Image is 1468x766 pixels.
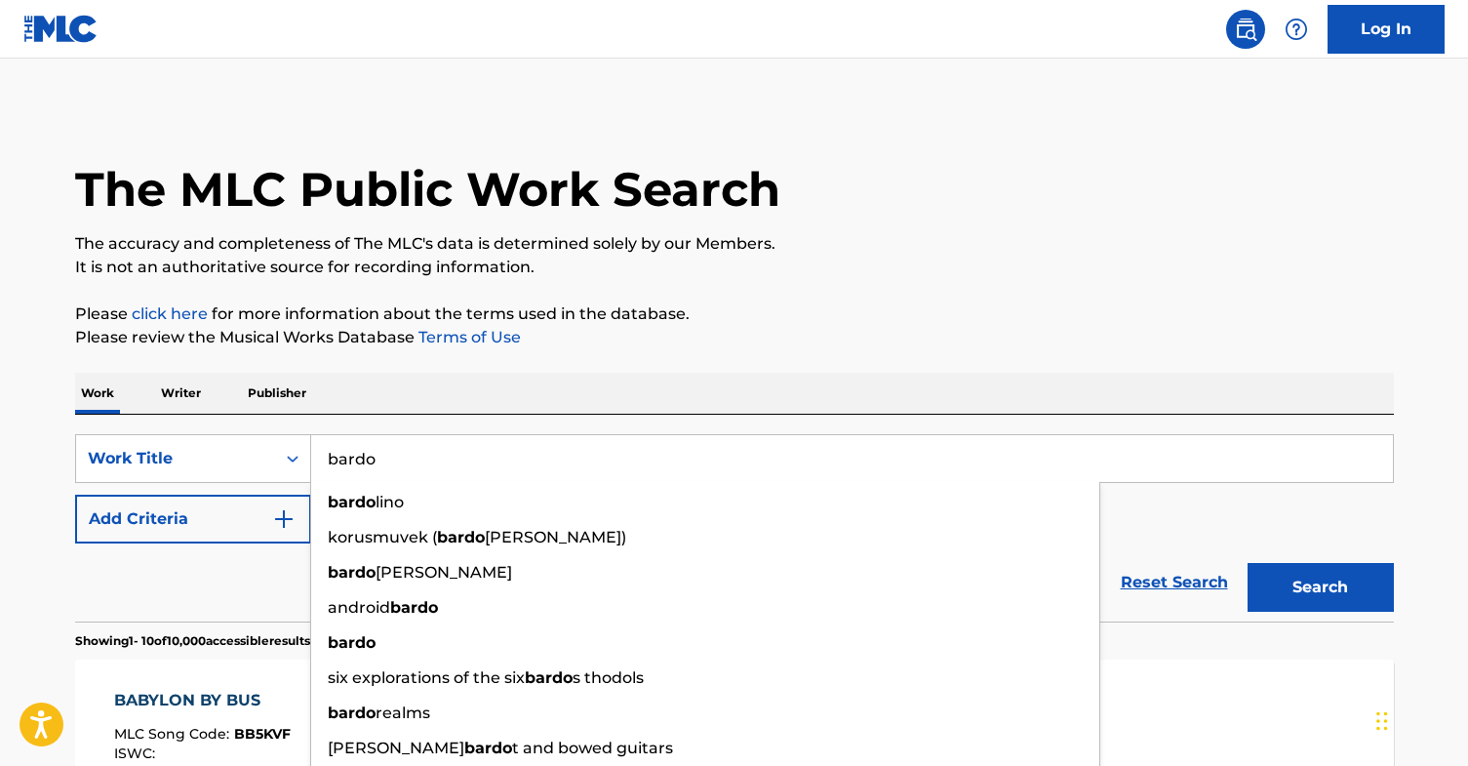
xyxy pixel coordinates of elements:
img: help [1285,18,1308,41]
span: realms [376,704,430,722]
p: It is not an authoritative source for recording information. [75,256,1394,279]
p: Please review the Musical Works Database [75,326,1394,349]
span: MLC Song Code : [114,725,234,743]
img: 9d2ae6d4665cec9f34b9.svg [272,507,296,531]
strong: bardo [525,668,573,687]
span: android [328,598,390,617]
form: Search Form [75,434,1394,622]
div: BABYLON BY BUS [114,689,291,712]
p: Writer [155,373,207,414]
span: [PERSON_NAME] [376,563,512,582]
span: ISWC : [114,745,160,762]
span: korusmuvek ( [328,528,437,546]
span: [PERSON_NAME]) [485,528,626,546]
p: The accuracy and completeness of The MLC's data is determined solely by our Members. [75,232,1394,256]
a: Public Search [1226,10,1265,49]
span: s thodols [573,668,644,687]
a: Reset Search [1111,561,1238,604]
div: Work Title [88,447,263,470]
div: Help [1277,10,1316,49]
p: Publisher [242,373,312,414]
span: [PERSON_NAME] [328,739,464,757]
a: Log In [1328,5,1445,54]
span: lino [376,493,404,511]
p: Please for more information about the terms used in the database. [75,302,1394,326]
span: BB5KVF [234,725,291,743]
strong: bardo [464,739,512,757]
span: six explorations of the six [328,668,525,687]
strong: bardo [328,493,376,511]
a: Terms of Use [415,328,521,346]
strong: bardo [437,528,485,546]
img: MLC Logo [23,15,99,43]
h1: The MLC Public Work Search [75,160,780,219]
p: Work [75,373,120,414]
img: search [1234,18,1257,41]
strong: bardo [390,598,438,617]
div: Drag [1376,692,1388,750]
a: click here [132,304,208,323]
strong: bardo [328,563,376,582]
span: t and bowed guitars [512,739,673,757]
p: Showing 1 - 10 of 10,000 accessible results (Total 143,497 ) [75,632,395,650]
button: Add Criteria [75,495,311,544]
iframe: Chat Widget [1370,672,1468,766]
button: Search [1248,563,1394,612]
strong: bardo [328,704,376,722]
strong: bardo [328,633,376,652]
